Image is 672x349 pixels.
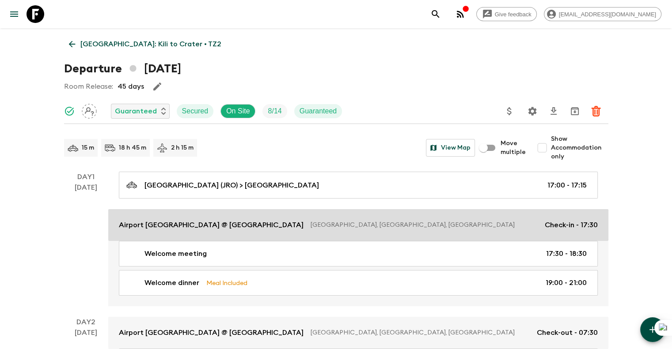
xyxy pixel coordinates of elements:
div: Trip Fill [262,104,287,118]
a: [GEOGRAPHIC_DATA] (JRO) > [GEOGRAPHIC_DATA]17:00 - 17:15 [119,172,598,199]
a: [GEOGRAPHIC_DATA]: Kili to Crater • TZ2 [64,35,226,53]
p: 2 h 15 m [171,143,194,152]
span: Show Accommodation only [551,135,608,161]
div: [EMAIL_ADDRESS][DOMAIN_NAME] [544,7,661,21]
a: Welcome meeting17:30 - 18:30 [119,241,598,266]
div: On Site [220,104,255,118]
p: Room Release: [64,81,113,92]
button: menu [5,5,23,23]
p: 19:00 - 21:00 [546,278,587,288]
span: [EMAIL_ADDRESS][DOMAIN_NAME] [554,11,661,18]
span: Give feedback [490,11,536,18]
div: [DATE] [75,182,97,306]
p: Welcome meeting [144,248,207,259]
button: View Map [426,139,475,157]
p: Secured [182,106,209,116]
p: Check-in - 17:30 [545,220,598,230]
p: 45 days [118,81,144,92]
button: Delete [587,102,605,120]
a: Give feedback [476,7,537,21]
h1: Departure [DATE] [64,60,181,78]
p: 15 m [82,143,94,152]
button: Download CSV [545,102,562,120]
p: Guaranteed [115,106,157,116]
p: Guaranteed [300,106,337,116]
p: 18 h 45 m [119,143,146,152]
p: Day 1 [64,172,108,182]
p: Check-out - 07:30 [537,327,598,338]
a: Airport [GEOGRAPHIC_DATA] @ [GEOGRAPHIC_DATA][GEOGRAPHIC_DATA], [GEOGRAPHIC_DATA], [GEOGRAPHIC_DA... [108,209,608,241]
a: Welcome dinnerMeal Included19:00 - 21:00 [119,270,598,296]
p: [GEOGRAPHIC_DATA] (JRO) > [GEOGRAPHIC_DATA] [144,180,319,191]
span: Move multiple [501,139,526,157]
p: Airport [GEOGRAPHIC_DATA] @ [GEOGRAPHIC_DATA] [119,327,304,338]
a: Airport [GEOGRAPHIC_DATA] @ [GEOGRAPHIC_DATA][GEOGRAPHIC_DATA], [GEOGRAPHIC_DATA], [GEOGRAPHIC_DA... [108,317,608,349]
svg: Synced Successfully [64,106,75,116]
p: 17:00 - 17:15 [547,180,587,191]
p: [GEOGRAPHIC_DATA]: Kili to Crater • TZ2 [80,39,221,49]
div: Secured [177,104,214,118]
p: Day 2 [64,317,108,327]
button: Update Price, Early Bird Discount and Costs [501,102,518,120]
p: [GEOGRAPHIC_DATA], [GEOGRAPHIC_DATA], [GEOGRAPHIC_DATA] [311,328,530,337]
p: On Site [226,106,250,116]
p: [GEOGRAPHIC_DATA], [GEOGRAPHIC_DATA], [GEOGRAPHIC_DATA] [311,221,538,229]
span: Assign pack leader [82,106,97,113]
p: Welcome dinner [144,278,199,288]
p: Meal Included [206,278,247,288]
p: Airport [GEOGRAPHIC_DATA] @ [GEOGRAPHIC_DATA] [119,220,304,230]
button: Archive (Completed, Cancelled or Unsynced Departures only) [566,102,584,120]
p: 8 / 14 [268,106,281,116]
button: search adventures [427,5,444,23]
p: 17:30 - 18:30 [546,248,587,259]
button: Settings [524,102,541,120]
